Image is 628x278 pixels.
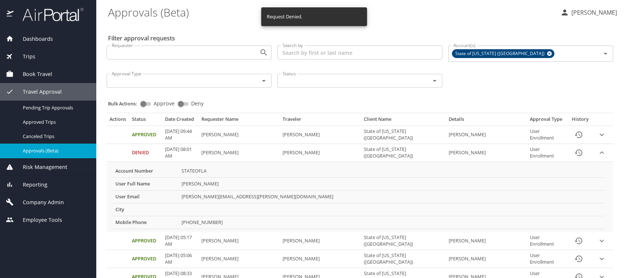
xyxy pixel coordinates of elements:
[108,32,175,44] h2: Filter approval requests
[361,116,446,126] th: Client Name
[23,119,87,126] span: Approved Trips
[596,129,607,140] button: expand row
[112,190,179,203] th: User Email
[570,232,588,250] button: History
[259,47,269,58] button: Open
[361,126,446,144] td: State of [US_STATE] ([GEOGRAPHIC_DATA])
[280,232,361,250] td: [PERSON_NAME]
[570,126,588,144] button: History
[23,147,87,154] span: Approvals (Beta)
[430,76,440,86] button: Open
[527,232,567,250] td: User Enrollment
[567,116,593,126] th: History
[162,116,198,126] th: Date Created
[23,104,87,111] span: Pending Trip Approvals
[179,190,604,203] td: [PERSON_NAME][EMAIL_ADDRESS][PERSON_NAME][DOMAIN_NAME]
[267,10,303,24] div: Request Denied.
[446,250,527,268] td: [PERSON_NAME]
[14,216,62,224] span: Employee Tools
[452,50,549,58] span: State of [US_STATE] ([GEOGRAPHIC_DATA])
[277,46,442,59] input: Search by first or last name
[527,116,567,126] th: Approval Type
[7,7,14,22] img: icon-airportal.png
[107,116,129,126] th: Actions
[446,232,527,250] td: [PERSON_NAME]
[198,232,280,250] td: [PERSON_NAME]
[527,250,567,268] td: User Enrollment
[361,250,446,268] td: State of [US_STATE] ([GEOGRAPHIC_DATA])
[280,144,361,162] td: [PERSON_NAME]
[446,116,527,126] th: Details
[179,177,604,190] td: [PERSON_NAME]
[14,88,62,96] span: Travel Approval
[129,250,162,268] td: Approved
[198,144,280,162] td: [PERSON_NAME]
[527,144,567,162] td: User Enrollment
[198,126,280,144] td: [PERSON_NAME]
[259,76,269,86] button: Open
[14,7,83,22] img: airportal-logo.png
[162,144,198,162] td: [DATE] 08:01 AM
[14,181,47,189] span: Reporting
[162,250,198,268] td: [DATE] 05:06 AM
[452,49,555,58] div: State of [US_STATE] ([GEOGRAPHIC_DATA])
[14,198,64,206] span: Company Admin
[162,232,198,250] td: [DATE] 05:17 AM
[179,165,604,177] td: STATEOFLA
[14,53,35,61] span: Trips
[596,235,607,246] button: expand row
[108,1,555,24] h1: Approvals (Beta)
[112,165,604,229] table: More info for approvals
[112,165,179,177] th: Account Number
[600,48,611,59] button: Open
[129,116,162,126] th: Status
[129,126,162,144] td: Approved
[280,250,361,268] td: [PERSON_NAME]
[280,126,361,144] td: [PERSON_NAME]
[162,126,198,144] td: [DATE] 09:44 AM
[14,70,52,78] span: Book Travel
[179,216,604,229] td: [PHONE_NUMBER]
[596,253,607,264] button: expand row
[112,216,179,229] th: Mobile Phone
[361,144,446,162] td: State of [US_STATE] ([GEOGRAPHIC_DATA])
[446,126,527,144] td: [PERSON_NAME]
[191,101,204,106] span: Deny
[108,100,143,107] p: Bulk Actions:
[570,144,588,162] button: History
[129,144,162,162] td: Denied
[154,101,175,106] span: Approve
[557,6,620,19] button: [PERSON_NAME]
[280,116,361,126] th: Traveler
[112,177,179,190] th: User Full Name
[14,35,53,43] span: Dashboards
[361,232,446,250] td: State of [US_STATE] ([GEOGRAPHIC_DATA])
[23,133,87,140] span: Canceled Trips
[112,203,179,216] th: City
[527,126,567,144] td: User Enrollment
[198,116,280,126] th: Requester Name
[446,144,527,162] td: [PERSON_NAME]
[569,8,617,17] p: [PERSON_NAME]
[129,232,162,250] td: Approved
[570,250,588,268] button: History
[198,250,280,268] td: [PERSON_NAME]
[596,147,607,158] button: expand row
[14,163,67,171] span: Risk Management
